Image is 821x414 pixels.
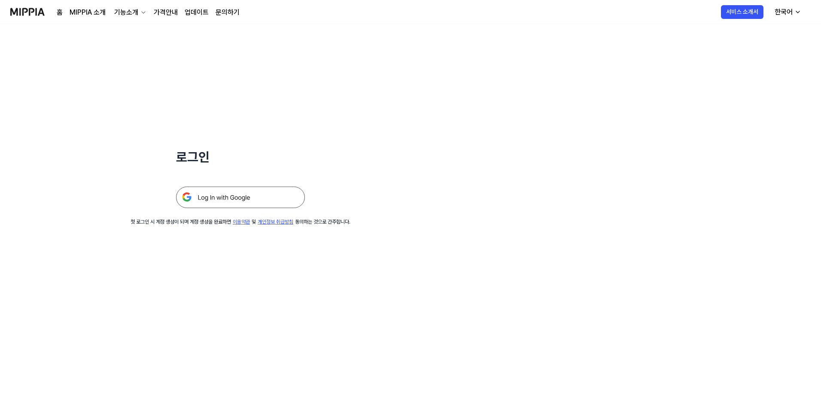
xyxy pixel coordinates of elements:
a: 이용약관 [233,219,250,225]
img: 구글 로그인 버튼 [176,187,305,208]
a: 개인정보 취급방침 [258,219,293,225]
h1: 로그인 [176,148,305,166]
a: 홈 [57,7,63,18]
div: 한국어 [773,7,794,17]
a: 업데이트 [185,7,209,18]
button: 기능소개 [113,7,147,18]
div: 첫 로그인 시 계정 생성이 되며 계정 생성을 완료하면 및 동의하는 것으로 간주합니다. [131,218,350,226]
button: 한국어 [768,3,806,21]
a: MIPPIA 소개 [70,7,106,18]
div: 기능소개 [113,7,140,18]
a: 가격안내 [154,7,178,18]
button: 서비스 소개서 [721,5,763,19]
a: 문의하기 [216,7,240,18]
